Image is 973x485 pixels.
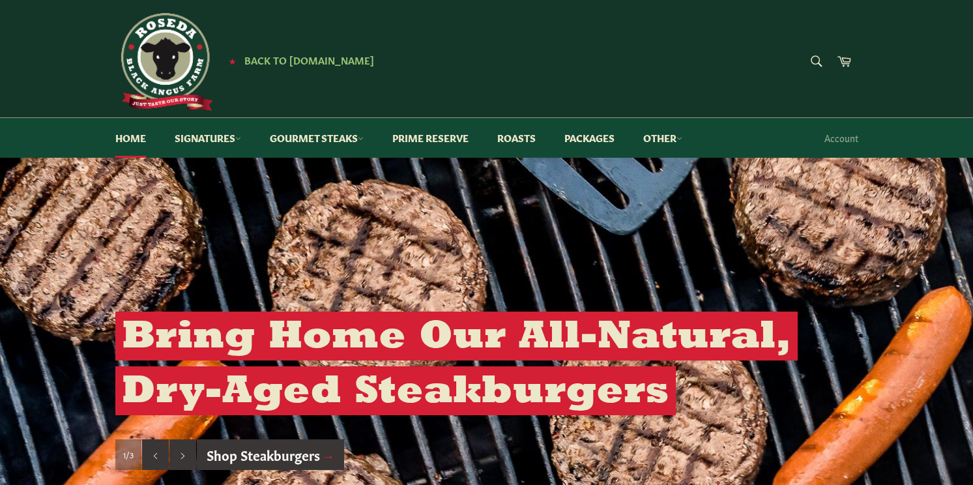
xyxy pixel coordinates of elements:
a: ★ Back to [DOMAIN_NAME] [222,55,374,66]
a: Prime Reserve [379,118,482,158]
span: 1/3 [123,449,134,460]
button: Previous slide [142,439,169,471]
span: Back to [DOMAIN_NAME] [244,53,374,66]
a: Other [630,118,695,158]
h2: Bring Home Our All-Natural, Dry-Aged Steakburgers [115,312,798,415]
a: Roasts [484,118,549,158]
a: Packages [551,118,628,158]
a: Account [818,119,865,157]
a: Home [102,118,159,158]
button: Next slide [169,439,196,471]
span: → [322,445,335,463]
img: Roseda Beef [115,13,213,111]
span: ★ [229,55,236,66]
a: Gourmet Steaks [257,118,377,158]
a: Signatures [162,118,254,158]
a: Shop Steakburgers [197,439,345,471]
div: Slide 1, current [115,439,141,471]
